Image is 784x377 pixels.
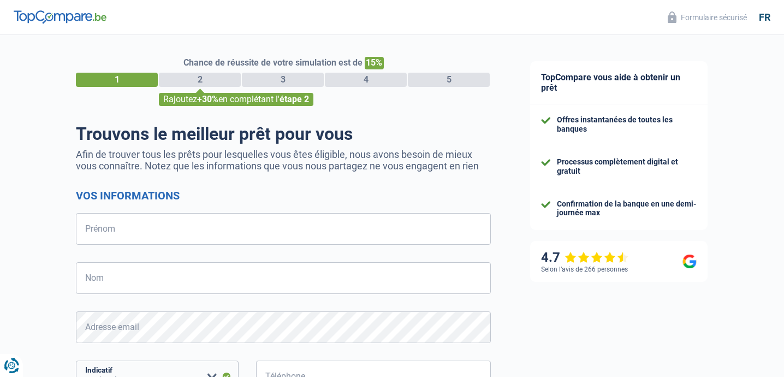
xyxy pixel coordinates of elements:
div: fr [759,11,770,23]
h2: Vos informations [76,189,491,202]
div: TopCompare vous aide à obtenir un prêt [530,61,708,104]
p: Afin de trouver tous les prêts pour lesquelles vous êtes éligible, nous avons besoin de mieux vou... [76,149,491,172]
div: 5 [408,73,490,87]
button: Formulaire sécurisé [661,8,753,26]
div: 4.7 [541,250,629,266]
div: Offres instantanées de toutes les banques [557,115,697,134]
div: Processus complètement digital et gratuit [557,157,697,176]
div: Confirmation de la banque en une demi-journée max [557,199,697,218]
span: +30% [197,94,218,104]
h1: Trouvons le meilleur prêt pour vous [76,123,491,144]
div: Rajoutez en complétant l' [159,93,313,106]
div: 4 [325,73,407,87]
span: 15% [365,57,384,69]
img: TopCompare Logo [14,10,106,23]
span: étape 2 [280,94,309,104]
span: Chance de réussite de votre simulation est de [183,57,363,68]
div: 1 [76,73,158,87]
div: Selon l’avis de 266 personnes [541,266,628,273]
div: 3 [242,73,324,87]
div: 2 [159,73,241,87]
